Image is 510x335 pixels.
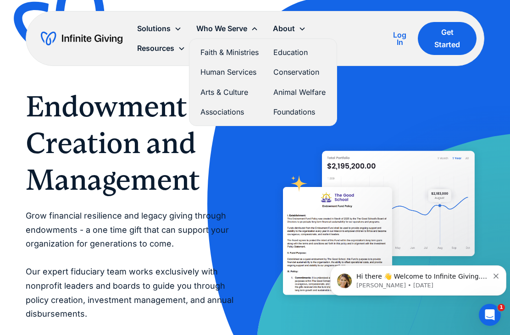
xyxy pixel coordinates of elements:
[200,86,259,99] a: Arts & Culture
[273,86,326,99] a: Animal Welfare
[137,42,174,55] div: Resources
[200,46,259,59] a: Faith & Ministries
[418,22,477,55] a: Get Started
[479,304,501,326] iframe: Intercom live chat
[200,66,259,78] a: Human Services
[137,22,171,35] div: Solutions
[389,29,411,48] a: Log In
[389,31,411,46] div: Log In
[273,22,295,35] div: About
[130,38,193,58] div: Resources
[498,304,505,311] span: 1
[273,106,326,118] a: Foundations
[273,46,326,59] a: Education
[26,209,237,321] p: Grow financial resilience and legacy giving through endowments - a one time gift that can support...
[196,22,247,35] div: Who We Serve
[189,38,337,126] nav: Who We Serve
[130,19,189,38] div: Solutions
[266,19,313,38] div: About
[189,19,266,38] div: Who We Serve
[41,31,123,46] a: home
[327,246,510,310] iframe: Intercom notifications message
[273,143,484,306] img: Infinite Giving’s endowment software makes it easy for donors to give.
[26,88,237,198] h1: Endowment Creation and Management
[200,106,259,118] a: Associations
[273,66,326,78] a: Conservation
